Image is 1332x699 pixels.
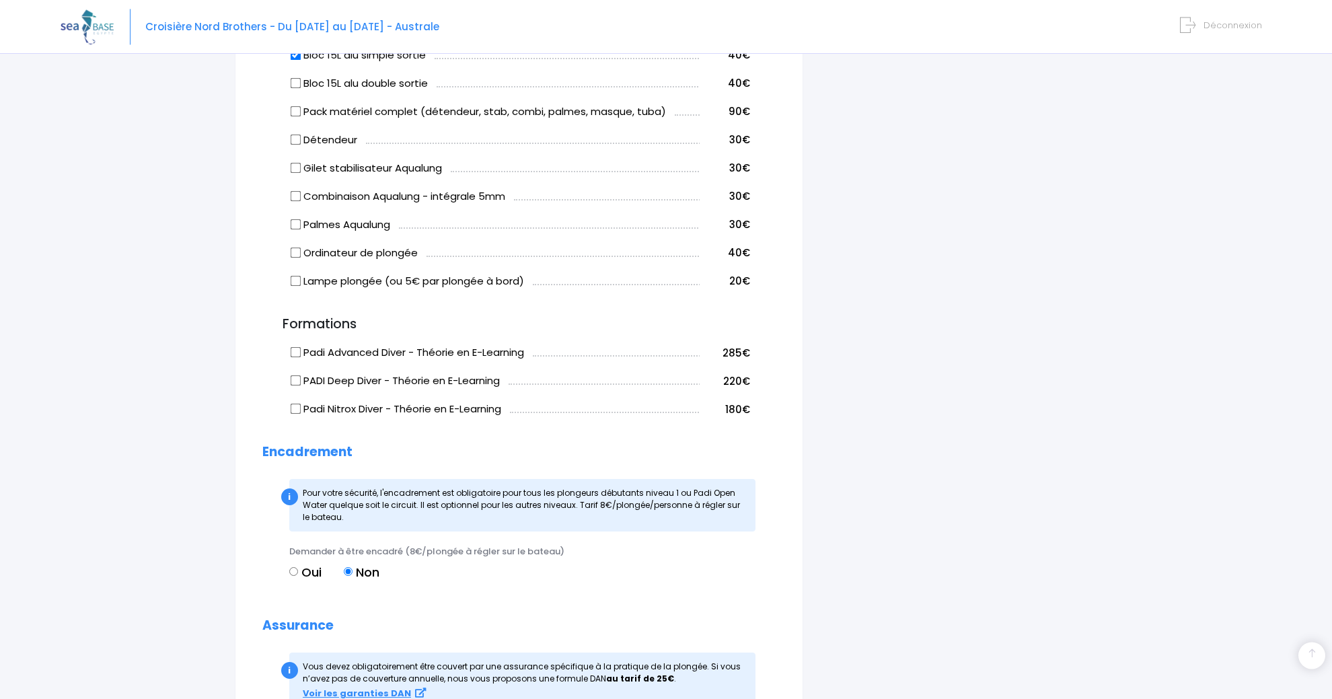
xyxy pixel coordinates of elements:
label: Combinaison Aqualung - intégrale 5mm [291,189,505,205]
span: 285€ [723,346,750,360]
h2: Assurance [262,618,776,634]
input: Gilet stabilisateur Aqualung [290,162,301,173]
input: Non [344,567,353,576]
span: Déconnexion [1204,19,1262,32]
input: PADI Deep Diver - Théorie en E-Learning [290,375,301,386]
span: 30€ [729,189,750,203]
label: Lampe plongée (ou 5€ par plongée à bord) [291,274,524,289]
h2: Encadrement [262,445,776,460]
input: Palmes Aqualung [290,219,301,229]
span: 20€ [729,274,750,288]
input: Ordinateur de plongée [290,247,301,258]
input: Pack matériel complet (détendeur, stab, combi, palmes, masque, tuba) [290,106,301,116]
span: 40€ [728,246,750,260]
span: Croisière Nord Brothers - Du [DATE] au [DATE] - Australe [145,20,439,34]
a: Voir les garanties DAN [303,688,426,699]
label: Non [344,563,379,581]
label: Pack matériel complet (détendeur, stab, combi, palmes, masque, tuba) [291,104,666,120]
input: Oui [289,567,298,576]
span: 40€ [728,48,750,62]
label: Gilet stabilisateur Aqualung [291,161,442,176]
span: 40€ [728,76,750,90]
span: 180€ [725,402,750,416]
h3: Formations [262,317,776,332]
label: Palmes Aqualung [291,217,390,233]
input: Lampe plongée (ou 5€ par plongée à bord) [290,275,301,286]
div: i [281,662,298,679]
label: Padi Nitrox Diver - Théorie en E-Learning [291,402,501,417]
label: Ordinateur de plongée [291,246,418,261]
span: Demander à être encadré (8€/plongée à régler sur le bateau) [289,545,564,558]
label: Détendeur [291,133,357,148]
input: Padi Advanced Diver - Théorie en E-Learning [290,347,301,358]
span: 220€ [723,374,750,388]
strong: au tarif de 25€ [606,673,674,684]
input: Padi Nitrox Diver - Théorie en E-Learning [290,404,301,414]
div: i [281,488,298,505]
label: PADI Deep Diver - Théorie en E-Learning [291,373,500,389]
input: Bloc 15L alu simple sortie [290,49,301,60]
input: Combinaison Aqualung - intégrale 5mm [290,190,301,201]
span: 90€ [729,104,750,118]
span: 30€ [729,217,750,231]
input: Bloc 15L alu double sortie [290,77,301,88]
label: Padi Advanced Diver - Théorie en E-Learning [291,345,524,361]
input: Détendeur [290,134,301,145]
label: Bloc 15L alu simple sortie [291,48,426,63]
span: 30€ [729,133,750,147]
span: Pour votre sécurité, l'encadrement est obligatoire pour tous les plongeurs débutants niveau 1 ou ... [303,487,740,523]
label: Oui [289,563,322,581]
span: 30€ [729,161,750,175]
label: Bloc 15L alu double sortie [291,76,428,91]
